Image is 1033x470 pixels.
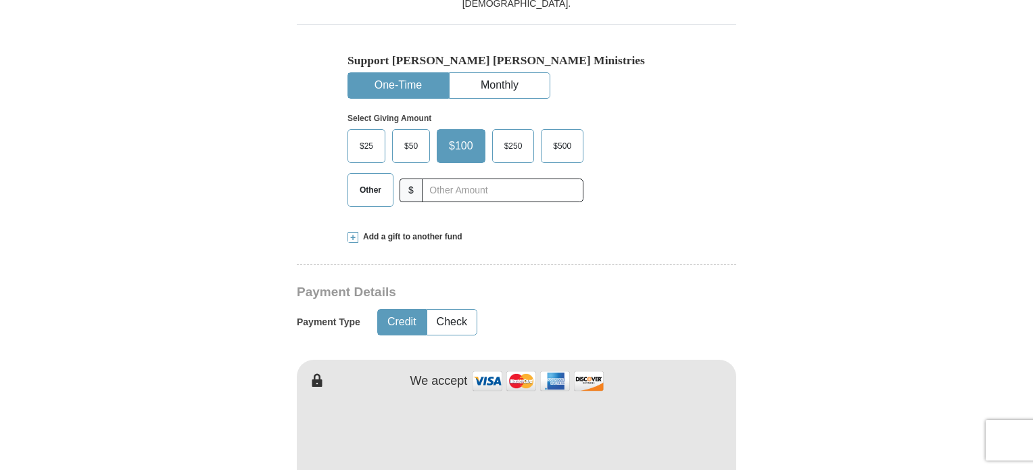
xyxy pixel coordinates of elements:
[422,179,583,202] input: Other Amount
[353,136,380,156] span: $25
[348,73,448,98] button: One-Time
[546,136,578,156] span: $500
[358,231,462,243] span: Add a gift to another fund
[400,179,423,202] span: $
[410,374,468,389] h4: We accept
[398,136,425,156] span: $50
[498,136,529,156] span: $250
[347,53,686,68] h5: Support [PERSON_NAME] [PERSON_NAME] Ministries
[297,285,642,300] h3: Payment Details
[353,180,388,200] span: Other
[427,310,477,335] button: Check
[442,136,480,156] span: $100
[471,367,606,396] img: credit cards accepted
[297,316,360,328] h5: Payment Type
[347,114,431,123] strong: Select Giving Amount
[450,73,550,98] button: Monthly
[378,310,426,335] button: Credit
